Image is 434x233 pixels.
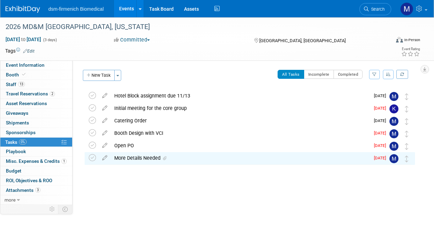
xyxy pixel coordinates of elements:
i: Move task [405,156,408,162]
div: 2026 MD&M [GEOGRAPHIC_DATA], [US_STATE] [3,21,385,33]
td: Personalize Event Tab Strip [46,205,58,214]
div: Event Format [360,36,420,46]
img: Melanie Davison [389,117,398,126]
button: New Task [83,70,115,81]
span: [DATE] [374,156,389,160]
img: ExhibitDay [6,6,40,13]
a: Asset Reservations [0,99,72,108]
span: dsm-firmenich Biomedical [48,6,104,12]
span: to [20,37,27,42]
a: more [0,195,72,205]
i: Booth reservation complete [22,73,26,76]
a: Edit [23,49,35,54]
div: In-Person [404,37,420,43]
div: Event Rating [401,47,420,51]
a: edit [99,105,111,111]
span: Booth [6,72,27,77]
span: Attachments [6,187,40,193]
img: Melanie Davison [389,142,398,151]
a: Misc. Expenses & Credits1 [0,157,72,166]
a: ROI, Objectives & ROO [0,176,72,185]
span: (3 days) [42,38,57,42]
i: Move task [405,118,408,125]
span: Event Information [6,62,45,68]
button: All Tasks [278,70,304,79]
span: [DATE] [374,143,389,148]
span: Misc. Expenses & Credits [6,158,67,164]
span: [DATE] [374,93,389,98]
button: Committed [112,36,153,44]
div: Initial meeting for the core group [111,102,370,114]
a: Staff13 [0,80,72,89]
img: Melanie Davison [389,129,398,138]
span: [GEOGRAPHIC_DATA], [GEOGRAPHIC_DATA] [259,38,346,43]
i: Move task [405,143,408,150]
span: 13 [18,82,25,87]
span: ROI, Objectives & ROO [6,178,52,183]
div: Open PO [111,140,370,151]
span: [DATE] [DATE] [5,36,41,43]
a: Refresh [396,70,408,79]
a: Budget [0,166,72,176]
span: Budget [6,168,21,174]
span: Tasks [5,139,27,145]
td: Tags [5,47,35,54]
span: 1 [61,159,67,164]
a: edit [99,93,111,99]
span: Playbook [6,149,26,154]
i: Move task [405,106,408,112]
a: Sponsorships [0,128,72,137]
a: Shipments [0,118,72,128]
a: Travel Reservations2 [0,89,72,99]
div: Booth Design with VCI [111,127,370,139]
img: Melanie Davison [400,2,413,16]
i: Move task [405,131,408,137]
a: edit [99,118,111,124]
span: [DATE] [374,131,389,136]
span: 0% [19,139,27,145]
span: Giveaways [6,110,28,116]
a: edit [99,155,111,161]
a: Giveaways [0,109,72,118]
img: Melanie Davison [389,92,398,101]
img: Format-Inperson.png [396,37,403,43]
span: [DATE] [374,118,389,123]
a: Playbook [0,147,72,156]
span: Staff [6,82,25,87]
span: Search [369,7,385,12]
a: Event Information [0,60,72,70]
span: Shipments [6,120,29,125]
img: Melanie Davison [389,154,398,163]
span: 3 [35,187,40,193]
a: Tasks0% [0,138,72,147]
i: Move task [405,93,408,100]
a: Attachments3 [0,186,72,195]
button: Incomplete [304,70,334,79]
span: [DATE] [374,106,389,111]
span: Sponsorships [6,130,36,135]
span: Travel Reservations [6,91,55,96]
span: 2 [50,91,55,96]
a: edit [99,142,111,149]
span: more [4,197,16,203]
a: Booth [0,70,72,80]
div: Catering Order [111,115,370,127]
img: Katie Kukwa [389,104,398,113]
span: Asset Reservations [6,101,47,106]
td: Toggle Event Tabs [58,205,73,214]
div: Hotel Block assignment due 11/13 [111,90,370,102]
div: More Details Needed [111,152,370,164]
a: Search [359,3,391,15]
button: Completed [334,70,363,79]
a: edit [99,130,111,136]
